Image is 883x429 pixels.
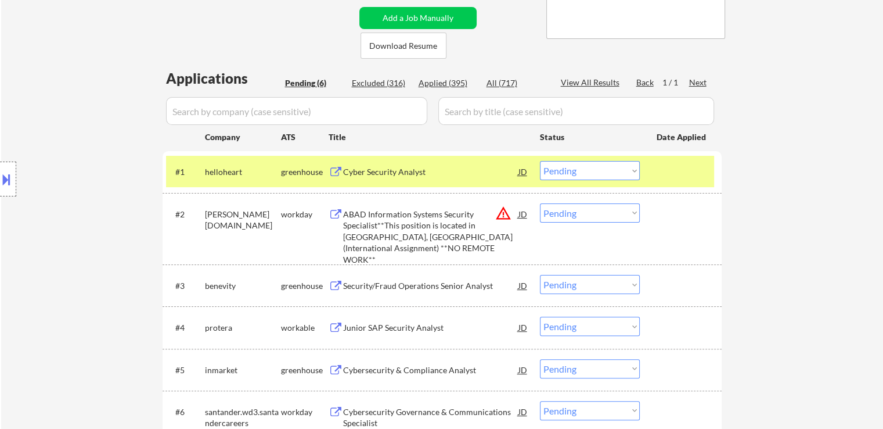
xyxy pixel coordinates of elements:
[517,275,529,296] div: JD
[361,33,446,59] button: Download Resume
[343,280,518,292] div: Security/Fraud Operations Senior Analyst
[205,209,281,231] div: [PERSON_NAME][DOMAIN_NAME]
[343,406,518,429] div: Cybersecurity Governance & Communications Specialist
[495,205,511,221] button: warning_amber
[689,77,708,88] div: Next
[517,203,529,224] div: JD
[657,131,708,143] div: Date Applied
[205,364,281,376] div: inmarket
[517,317,529,338] div: JD
[205,406,281,429] div: santander.wd3.santandercareers
[352,77,410,89] div: Excluded (316)
[662,77,689,88] div: 1 / 1
[438,97,714,125] input: Search by title (case sensitive)
[517,161,529,182] div: JD
[281,131,329,143] div: ATS
[175,364,196,376] div: #5
[166,97,427,125] input: Search by company (case sensitive)
[205,166,281,178] div: helloheart
[540,126,640,147] div: Status
[205,131,281,143] div: Company
[359,7,477,29] button: Add a Job Manually
[343,166,518,178] div: Cyber Security Analyst
[343,364,518,376] div: Cybersecurity & Compliance Analyst
[281,364,329,376] div: greenhouse
[343,322,518,334] div: Junior SAP Security Analyst
[281,166,329,178] div: greenhouse
[517,359,529,380] div: JD
[329,131,529,143] div: Title
[561,77,623,88] div: View All Results
[281,209,329,220] div: workday
[166,71,281,85] div: Applications
[205,280,281,292] div: benevity
[636,77,655,88] div: Back
[419,77,477,89] div: Applied (395)
[285,77,343,89] div: Pending (6)
[281,322,329,334] div: workable
[175,406,196,418] div: #6
[175,322,196,334] div: #4
[343,209,518,266] div: ABAD Information Systems Security Specialist**This position is located in [GEOGRAPHIC_DATA], [GEO...
[205,322,281,334] div: protera
[281,280,329,292] div: greenhouse
[281,406,329,418] div: workday
[486,77,545,89] div: All (717)
[517,401,529,422] div: JD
